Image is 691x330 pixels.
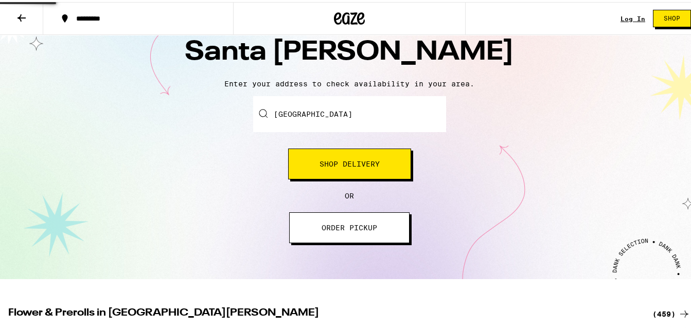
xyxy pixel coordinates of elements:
[185,37,514,64] span: Santa [PERSON_NAME]
[288,146,411,177] button: Shop Delivery
[320,158,380,166] span: Shop Delivery
[289,210,410,241] button: ORDER PICKUP
[10,78,688,86] p: Enter your address to check availability in your area.
[6,7,74,15] span: Hi. Need any help?
[664,13,680,20] span: Shop
[652,306,690,318] a: (459)
[653,8,691,25] button: Shop
[322,222,377,229] span: ORDER PICKUP
[345,190,354,198] span: OR
[253,94,446,130] input: Enter your delivery address
[8,306,640,318] h2: Flower & Prerolls in [GEOGRAPHIC_DATA][PERSON_NAME]
[621,13,645,20] a: Log In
